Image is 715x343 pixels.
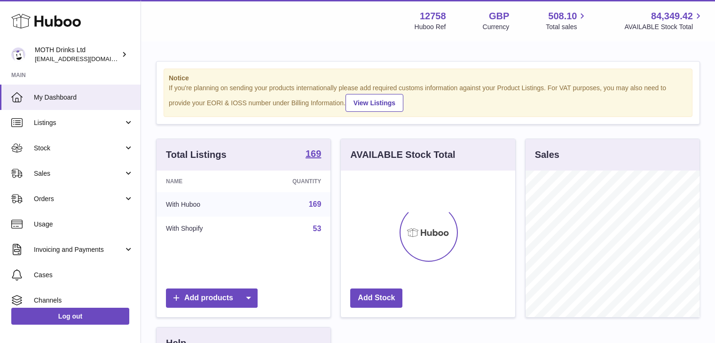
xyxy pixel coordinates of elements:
[313,225,322,233] a: 53
[11,308,129,325] a: Log out
[624,10,704,31] a: 84,349.42 AVAILABLE Stock Total
[35,55,138,62] span: [EMAIL_ADDRESS][DOMAIN_NAME]
[166,288,258,308] a: Add products
[34,245,124,254] span: Invoicing and Payments
[548,10,577,23] span: 508.10
[415,23,446,31] div: Huboo Ref
[169,84,687,112] div: If you're planning on sending your products internationally please add required customs informati...
[489,10,509,23] strong: GBP
[34,195,124,203] span: Orders
[11,47,25,62] img: orders@mothdrinks.com
[651,10,693,23] span: 84,349.42
[34,169,124,178] span: Sales
[34,220,134,229] span: Usage
[306,149,321,158] strong: 169
[34,118,124,127] span: Listings
[157,217,251,241] td: With Shopify
[624,23,704,31] span: AVAILABLE Stock Total
[483,23,510,31] div: Currency
[169,74,687,83] strong: Notice
[546,10,588,31] a: 508.10 Total sales
[157,192,251,217] td: With Huboo
[309,200,322,208] a: 169
[251,171,331,192] th: Quantity
[166,148,227,161] h3: Total Listings
[35,46,119,63] div: MOTH Drinks Ltd
[34,144,124,153] span: Stock
[34,271,134,280] span: Cases
[34,93,134,102] span: My Dashboard
[34,296,134,305] span: Channels
[306,149,321,160] a: 169
[157,171,251,192] th: Name
[420,10,446,23] strong: 12758
[535,148,559,161] h3: Sales
[350,288,402,308] a: Add Stock
[350,148,455,161] h3: AVAILABLE Stock Total
[546,23,588,31] span: Total sales
[346,94,403,112] a: View Listings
